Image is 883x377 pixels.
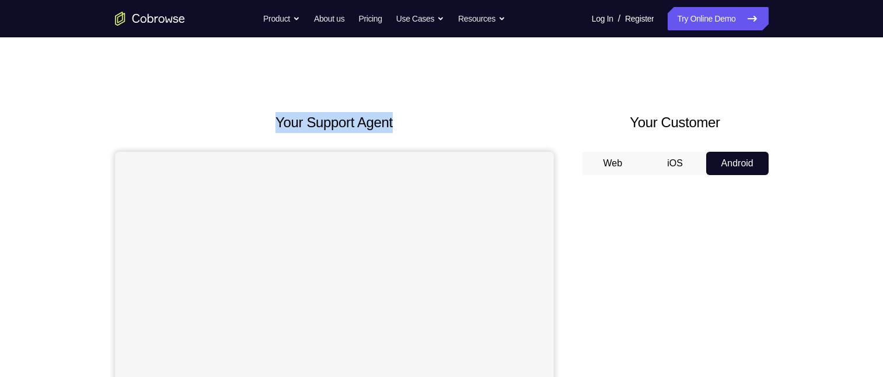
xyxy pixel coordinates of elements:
button: Product [263,7,300,30]
button: Use Cases [396,7,444,30]
a: Go to the home page [115,12,185,26]
a: Try Online Demo [668,7,768,30]
a: Log In [592,7,613,30]
button: iOS [644,152,706,175]
button: Android [706,152,769,175]
a: About us [314,7,344,30]
h2: Your Support Agent [115,112,554,133]
h2: Your Customer [582,112,769,133]
button: Web [582,152,644,175]
a: Pricing [358,7,382,30]
span: / [618,12,620,26]
button: Resources [458,7,505,30]
a: Register [625,7,654,30]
